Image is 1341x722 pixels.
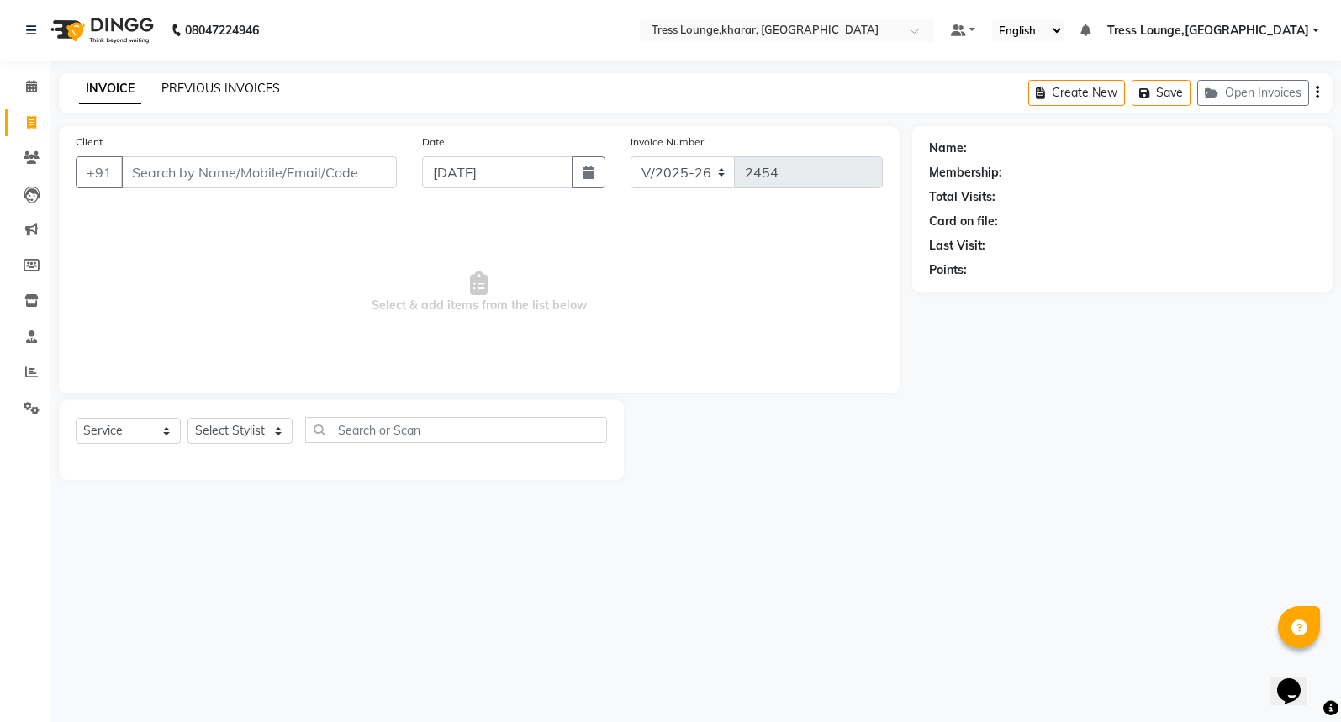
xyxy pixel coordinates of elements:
div: Name: [929,140,967,157]
label: Client [76,134,103,150]
iframe: chat widget [1270,655,1324,705]
button: Save [1132,80,1191,106]
input: Search or Scan [305,417,607,443]
label: Invoice Number [631,134,704,150]
b: 08047224946 [185,7,259,54]
div: Last Visit: [929,237,985,255]
input: Search by Name/Mobile/Email/Code [121,156,397,188]
img: logo [43,7,158,54]
div: Total Visits: [929,188,995,206]
span: Select & add items from the list below [76,208,883,377]
button: Open Invoices [1197,80,1309,106]
div: Membership: [929,164,1002,182]
span: Tress Lounge,[GEOGRAPHIC_DATA] [1107,22,1309,40]
a: PREVIOUS INVOICES [161,81,280,96]
button: +91 [76,156,123,188]
label: Date [422,134,445,150]
div: Card on file: [929,213,998,230]
div: Points: [929,261,967,279]
button: Create New [1028,80,1125,106]
a: INVOICE [79,74,141,104]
